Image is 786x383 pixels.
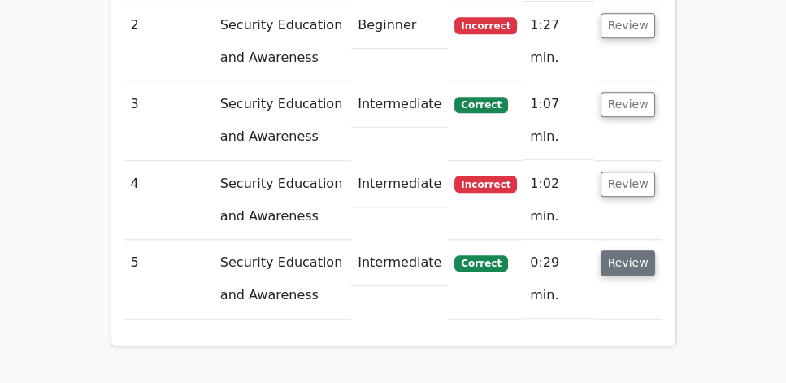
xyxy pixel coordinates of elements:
td: 5 [124,240,214,319]
td: 3 [124,81,214,160]
td: 4 [124,161,214,240]
td: Security Education and Awareness [214,240,351,319]
span: Correct [454,97,507,113]
span: Incorrect [454,176,517,192]
td: 0:29 min. [523,240,593,319]
button: Review [601,92,656,117]
td: Intermediate [351,161,448,207]
td: Beginner [351,2,448,49]
td: Intermediate [351,81,448,128]
td: Security Education and Awareness [214,161,351,240]
td: 1:02 min. [523,161,593,240]
button: Review [601,13,656,38]
td: 1:07 min. [523,81,593,160]
td: Security Education and Awareness [214,81,351,160]
button: Review [601,172,656,197]
span: Incorrect [454,17,517,33]
span: Correct [454,255,507,272]
td: Intermediate [351,240,448,286]
td: 2 [124,2,214,81]
button: Review [601,250,656,276]
td: 1:27 min. [523,2,593,81]
td: Security Education and Awareness [214,2,351,81]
